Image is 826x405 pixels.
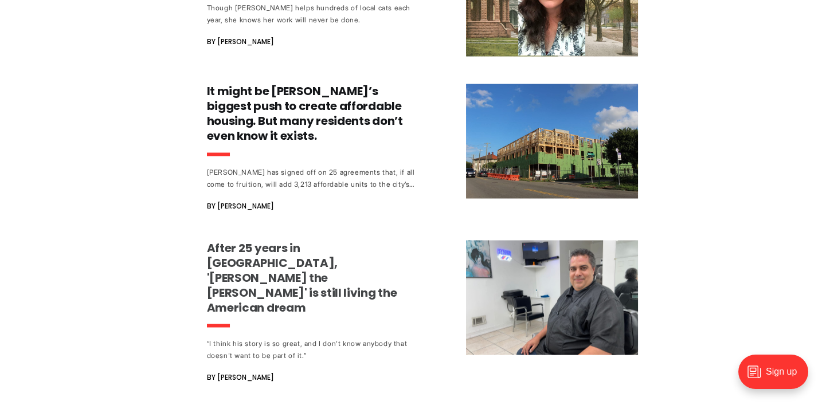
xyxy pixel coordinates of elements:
[207,240,420,314] h3: After 25 years in [GEOGRAPHIC_DATA], '[PERSON_NAME] the [PERSON_NAME]' is still living the Americ...
[207,199,274,213] span: By [PERSON_NAME]
[466,84,638,198] img: It might be Richmond’s biggest push to create affordable housing. But many residents don’t even k...
[207,84,420,143] h3: It might be [PERSON_NAME]’s biggest push to create affordable housing. But many residents don’t e...
[466,240,638,355] img: After 25 years in Richmond, 'Eddy the barber' is still living the American dream
[729,349,826,405] iframe: portal-trigger
[207,240,638,384] a: After 25 years in [GEOGRAPHIC_DATA], '[PERSON_NAME] the [PERSON_NAME]' is still living the Americ...
[207,84,638,213] a: It might be [PERSON_NAME]’s biggest push to create affordable housing. But many residents don’t e...
[207,35,274,49] span: By [PERSON_NAME]
[207,166,420,190] div: [PERSON_NAME] has signed off on 25 agreements that, if all come to fruition, will add 3,213 affor...
[207,370,274,384] span: By [PERSON_NAME]
[207,337,420,361] div: “I think his story is so great, and I don't know anybody that doesn't want to be part of it.”
[207,2,420,26] div: Though [PERSON_NAME] helps hundreds of local cats each year, she knows her work will never be done.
